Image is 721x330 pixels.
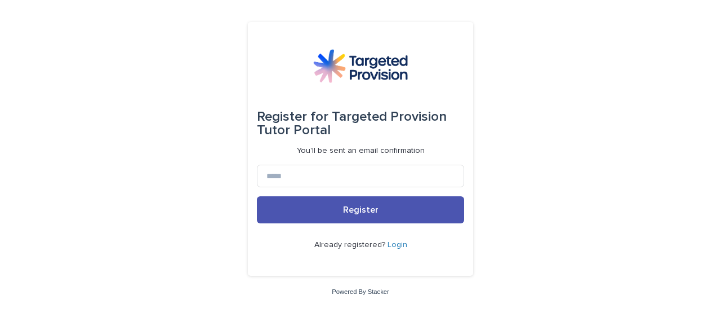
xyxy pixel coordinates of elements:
[257,101,464,146] div: Targeted Provision Tutor Portal
[257,110,328,124] span: Register for
[343,205,379,214] span: Register
[297,146,425,156] p: You'll be sent an email confirmation
[314,241,388,249] span: Already registered?
[313,49,408,83] img: M5nRWzHhSzIhMunXDL62
[332,288,389,295] a: Powered By Stacker
[388,241,407,249] a: Login
[257,196,464,223] button: Register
